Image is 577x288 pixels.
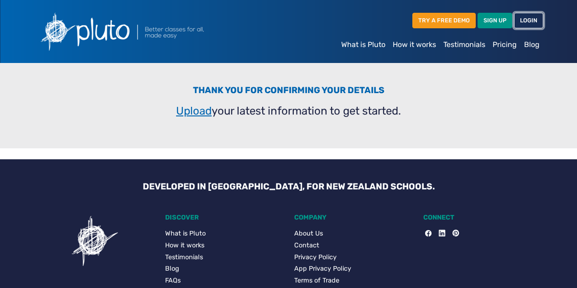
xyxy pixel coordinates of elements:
h5: CONNECT [423,214,541,221]
a: TRY A FREE DEMO [412,13,476,28]
h5: COMPANY [294,214,412,221]
a: App Privacy Policy [294,264,412,274]
a: What is Pluto [165,229,283,239]
a: Pricing [489,36,520,54]
p: your latest information to get started. [40,103,538,119]
a: FAQs [165,276,283,286]
a: Contact [294,241,412,251]
a: How it works [165,241,283,251]
h3: DEVELOPED IN [GEOGRAPHIC_DATA], FOR NEW ZEALAND SCHOOLS. [135,181,442,192]
img: Pluto logo with the text Better classes for all, made easy [34,7,253,56]
a: Facebook [425,229,431,239]
a: Testimonials [165,252,283,262]
a: LOGIN [514,13,543,28]
a: What is Pluto [338,36,389,54]
a: Privacy Policy [294,252,412,262]
a: LinkedIn [431,229,445,239]
h5: DISCOVER [165,214,283,221]
h3: Thank you for confirming your details [40,85,538,99]
a: Testimonials [440,36,489,54]
a: Pinterest [445,229,459,239]
a: Blog [520,36,543,54]
a: Upload [176,105,212,117]
a: Terms of Trade [294,276,412,286]
a: How it works [389,36,440,54]
img: Pluto icon showing a confusing task for users [68,214,122,268]
a: About Us [294,229,412,239]
a: Blog [165,264,283,274]
a: SIGN UP [478,13,512,28]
